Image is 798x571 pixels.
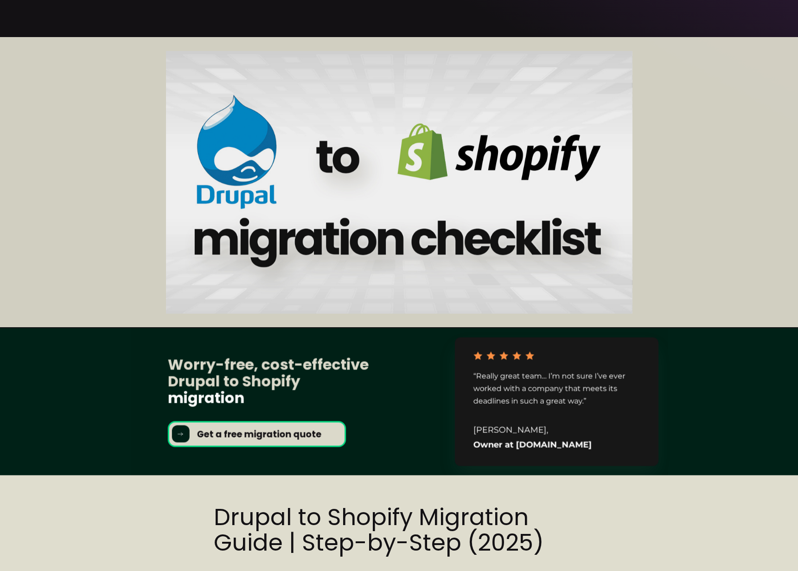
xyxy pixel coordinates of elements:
div: Drupal to Shopify Migration Guide | Step-by-Step (2025) [214,504,585,555]
span: “Really great team… I’m not sure I’ve ever worked with a company that meets its deadlines in such... [473,371,625,405]
a: ArrowGet a free migration quote [167,421,345,447]
img: Drupal to Shopify Migration Guide | Step-by-Step (2025) [166,51,632,313]
strong: Worry-free, cost-effective [167,354,368,374]
h2: Drupal to Shopify [167,373,418,389]
div: Owner at [DOMAIN_NAME] [473,437,592,452]
div: [PERSON_NAME], [473,422,592,437]
img: Arrow [177,432,183,436]
h2: migration [167,389,418,406]
strong: Get a free migration quote [197,428,331,440]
